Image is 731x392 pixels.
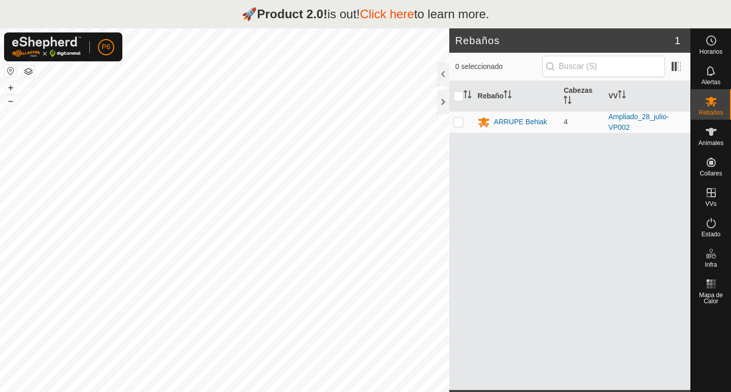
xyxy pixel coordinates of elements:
[699,140,723,146] span: Animales
[705,201,716,207] span: VVs
[702,79,720,85] span: Alertas
[604,81,690,112] th: VV
[618,92,626,100] p-sorticon: Activar para ordenar
[5,82,17,94] button: +
[242,5,489,23] p: 🚀 is out! to learn more.
[563,118,568,126] span: 4
[5,65,17,77] button: Restablecer Mapa
[700,49,722,55] span: Horarios
[563,97,572,105] p-sorticon: Activar para ordenar
[494,117,547,127] div: ARRUPE Behiak
[542,56,665,77] input: Buscar (S)
[705,262,717,268] span: Infra
[700,170,722,176] span: Collares
[102,42,110,52] span: P6
[257,7,327,21] strong: Product 2.0!
[22,65,35,78] button: Capas del Mapa
[504,92,512,100] p-sorticon: Activar para ordenar
[360,7,414,21] a: Click here
[608,113,669,131] a: Ampliado_28_julio-VP002
[463,92,472,100] p-sorticon: Activar para ordenar
[702,231,720,237] span: Estado
[675,33,680,48] span: 1
[5,95,17,107] button: –
[559,81,604,112] th: Cabezas
[699,110,723,116] span: Rebaños
[693,292,728,304] span: Mapa de Calor
[455,34,675,47] h2: Rebaños
[474,81,560,112] th: Rebaño
[455,61,542,72] span: 0 seleccionado
[12,37,81,57] img: Logo Gallagher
